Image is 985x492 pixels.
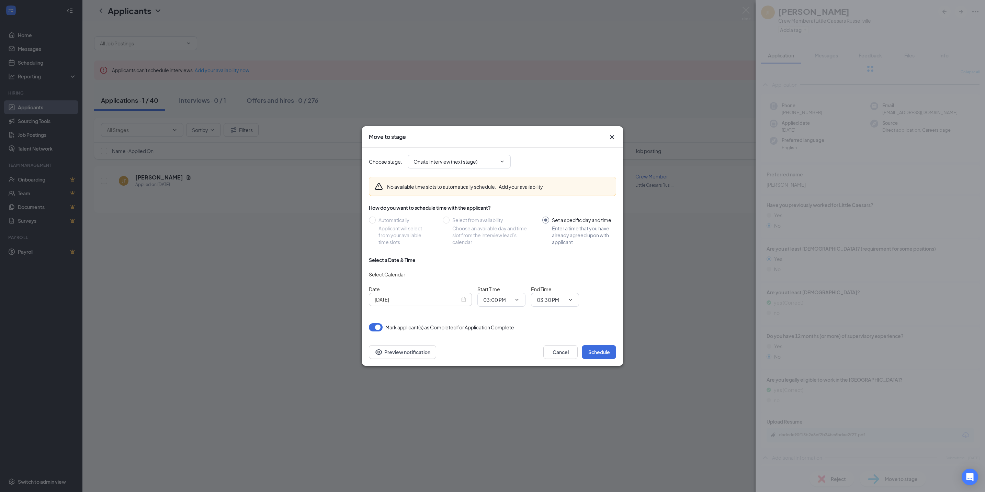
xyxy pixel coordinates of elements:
button: Add your availability [499,183,543,190]
button: Schedule [582,345,616,359]
div: Select a Date & Time [369,256,416,263]
svg: ChevronDown [568,297,573,303]
span: End Time [531,286,552,292]
input: Start time [483,296,511,304]
span: Mark applicant(s) as Completed for Application Complete [385,323,514,331]
button: Preview notificationEye [369,345,436,359]
input: Oct 15, 2025 [375,296,460,303]
svg: ChevronDown [514,297,520,303]
div: How do you want to schedule time with the applicant? [369,204,616,211]
svg: Warning [375,182,383,190]
div: No available time slots to automatically schedule. [387,183,543,190]
span: Select Calendar [369,271,405,277]
span: Choose stage : [369,158,402,165]
button: Cancel [543,345,578,359]
svg: ChevronDown [499,159,505,164]
svg: Eye [375,348,383,356]
span: Start Time [477,286,500,292]
svg: Cross [608,133,616,141]
button: Close [608,133,616,141]
h3: Move to stage [369,133,406,141]
span: Date [369,286,380,292]
input: End time [537,296,565,304]
div: Open Intercom Messenger [962,469,978,485]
